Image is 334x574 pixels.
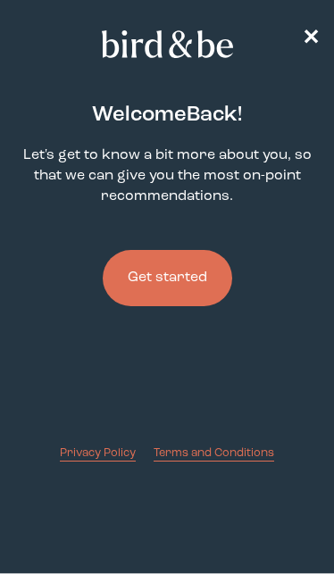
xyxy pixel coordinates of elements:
a: Get started [103,221,232,335]
a: Privacy Policy [60,445,136,462]
iframe: Gorgias live chat messenger [254,499,316,556]
p: Let's get to know a bit more about you, so that we can give you the most on-point recommendations. [14,146,320,207]
a: ✕ [302,24,320,55]
span: ✕ [302,29,320,50]
button: Get started [103,250,232,306]
span: Privacy Policy [60,447,136,459]
span: Terms and Conditions [154,447,274,459]
h2: Welcome Back ! [92,100,242,131]
a: Terms and Conditions [154,445,274,462]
